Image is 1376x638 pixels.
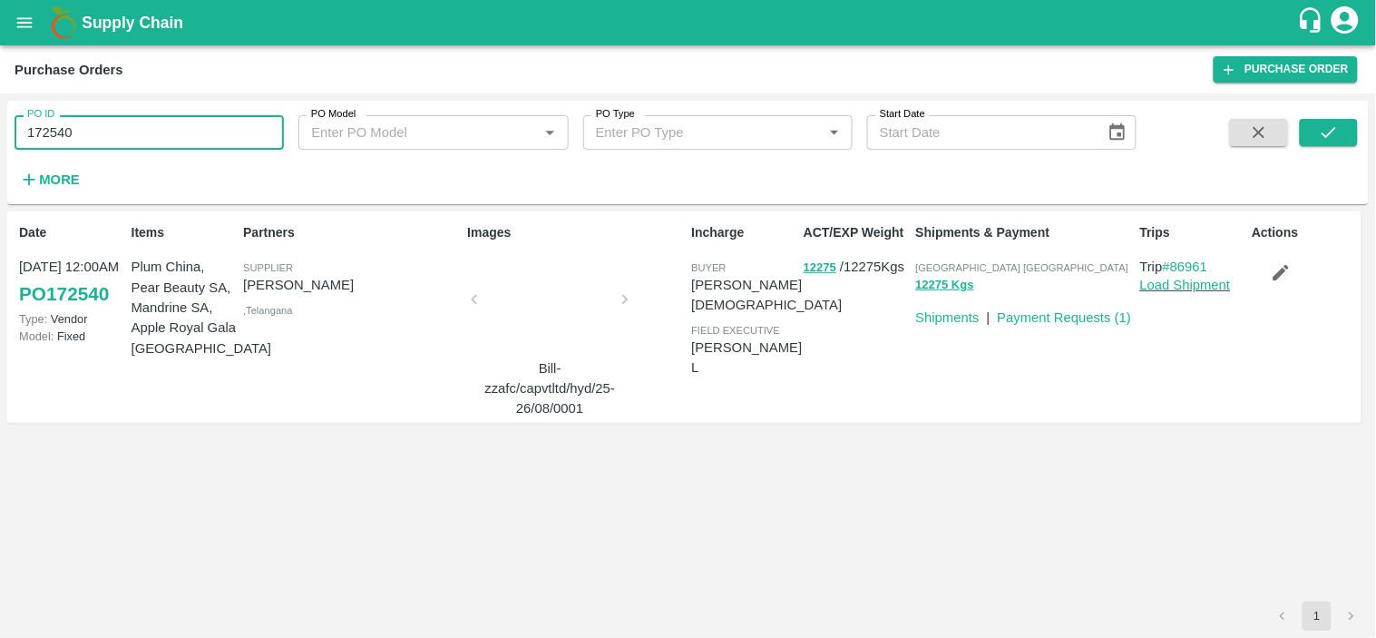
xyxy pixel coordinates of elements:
span: Model: [19,329,54,343]
div: customer-support [1297,6,1329,39]
strong: More [39,172,80,187]
a: Shipments [916,310,980,325]
nav: pagination navigation [1265,602,1369,631]
a: PO172540 [19,278,109,310]
input: Start Date [867,115,1093,150]
p: Images [467,223,684,242]
p: Trips [1140,223,1245,242]
a: #86961 [1163,260,1208,274]
p: Trip [1140,257,1245,277]
p: Bill-zzafc/capvtltd/hyd/25-26/08/0001 [482,358,618,419]
p: [PERSON_NAME] L [691,338,802,378]
p: / 12275 Kgs [804,257,909,278]
a: Load Shipment [1140,278,1231,292]
button: Open [538,121,561,144]
p: Vendor [19,310,124,328]
span: Supplier [243,262,293,273]
button: open drawer [4,2,45,44]
span: buyer [691,262,726,273]
p: ACT/EXP Weight [804,223,909,242]
button: page 1 [1303,602,1332,631]
div: | [980,300,991,328]
p: Date [19,223,124,242]
p: [PERSON_NAME] [243,275,460,295]
input: Enter PO ID [15,115,284,150]
input: Enter PO Type [589,121,794,144]
button: 12275 Kgs [916,275,974,296]
button: Open [823,121,846,144]
p: Items [132,223,237,242]
div: Purchase Orders [15,58,123,82]
p: Partners [243,223,460,242]
span: , Telangana [243,305,292,316]
label: PO ID [27,107,54,122]
button: 12275 [804,258,836,279]
label: PO Model [311,107,356,122]
label: PO Type [596,107,635,122]
a: Supply Chain [82,10,1297,35]
p: Plum China, Pear Beauty SA, Mandrine SA, Apple Royal Gala [GEOGRAPHIC_DATA] [132,257,237,358]
button: Choose date [1100,115,1135,150]
label: Start Date [880,107,925,122]
p: [DATE] 12:00AM [19,257,124,277]
img: logo [45,5,82,41]
div: account of current user [1329,4,1361,42]
span: field executive [691,325,780,336]
a: Purchase Order [1214,56,1358,83]
p: Fixed [19,328,124,345]
p: Shipments & Payment [916,223,1133,242]
input: Enter PO Model [304,121,509,144]
b: Supply Chain [82,14,183,32]
p: Actions [1252,223,1357,242]
p: Incharge [691,223,796,242]
span: Type: [19,312,47,326]
p: [PERSON_NAME][DEMOGRAPHIC_DATA] [691,275,842,316]
a: Payment Requests (1) [998,310,1132,325]
button: More [15,164,84,195]
span: [GEOGRAPHIC_DATA] [GEOGRAPHIC_DATA] [916,262,1129,273]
